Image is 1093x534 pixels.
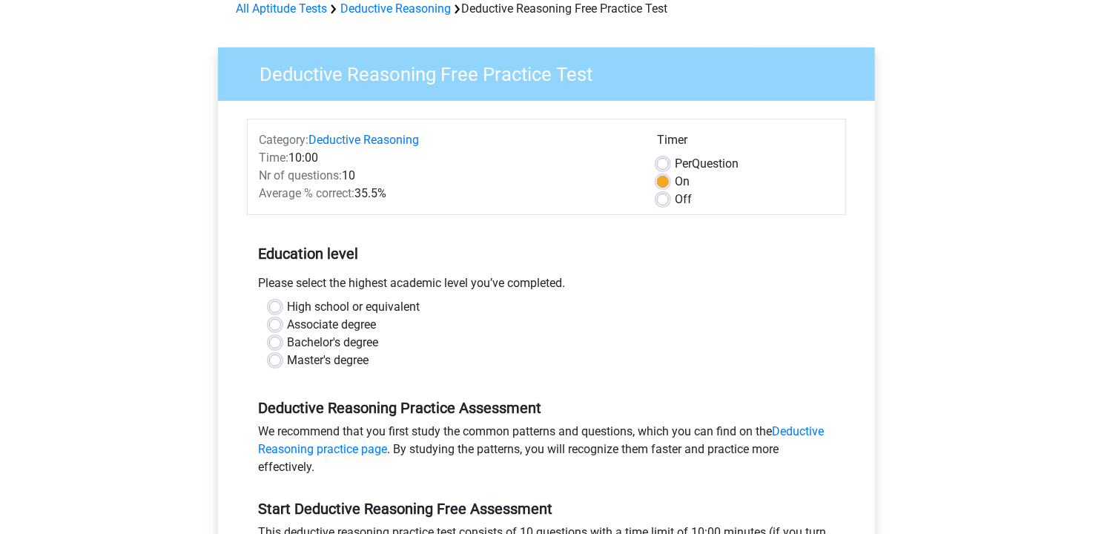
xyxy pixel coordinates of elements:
label: High school or equivalent [287,298,420,316]
label: Question [675,155,739,173]
span: Average % correct: [259,186,354,200]
span: Category: [259,133,308,147]
h3: Deductive Reasoning Free Practice Test [242,57,864,86]
span: Nr of questions: [259,168,342,182]
div: We recommend that you first study the common patterns and questions, which you can find on the . ... [247,423,846,482]
label: On [675,173,690,191]
div: Timer [657,131,834,155]
span: Time: [259,151,288,165]
label: Off [675,191,692,208]
a: All Aptitude Tests [236,1,327,16]
label: Associate degree [287,316,376,334]
label: Bachelor's degree [287,334,378,352]
a: Deductive Reasoning [340,1,451,16]
span: Per [675,156,692,171]
div: 10 [248,167,646,185]
div: 35.5% [248,185,646,202]
label: Master's degree [287,352,369,369]
div: Please select the highest academic level you’ve completed. [247,274,846,298]
h5: Start Deductive Reasoning Free Assessment [258,500,835,518]
h5: Deductive Reasoning Practice Assessment [258,399,835,417]
div: 10:00 [248,149,646,167]
h5: Education level [258,239,835,268]
a: Deductive Reasoning [308,133,419,147]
